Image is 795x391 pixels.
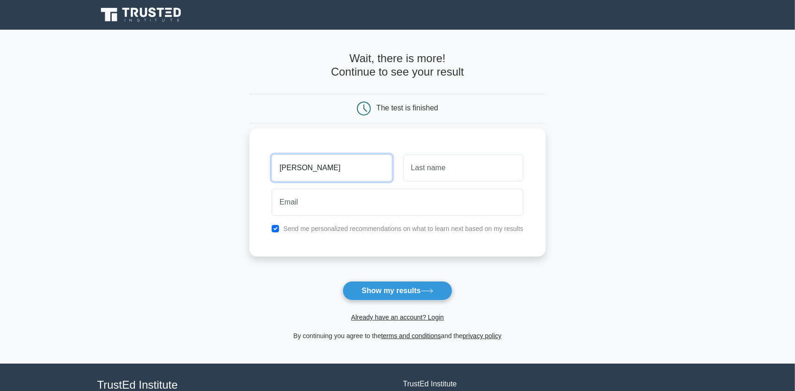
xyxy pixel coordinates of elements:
[376,104,438,112] div: The test is finished
[272,154,392,181] input: First name
[381,332,441,340] a: terms and conditions
[272,189,523,216] input: Email
[244,330,551,341] div: By continuing you agree to the and the
[351,314,444,321] a: Already have an account? Login
[283,225,523,232] label: Send me personalized recommendations on what to learn next based on my results
[249,52,546,79] h4: Wait, there is more! Continue to see your result
[343,281,452,301] button: Show my results
[403,154,523,181] input: Last name
[463,332,502,340] a: privacy policy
